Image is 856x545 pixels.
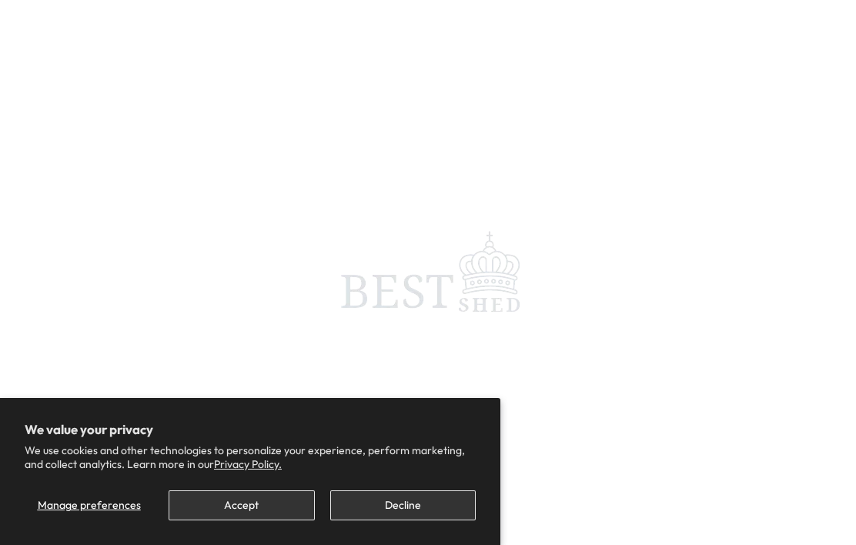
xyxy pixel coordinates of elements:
p: We use cookies and other technologies to personalize your experience, perform marketing, and coll... [25,443,476,471]
button: Manage preferences [25,490,153,520]
span: Manage preferences [38,498,141,512]
button: Accept [169,490,314,520]
h2: We value your privacy [25,423,476,436]
a: Privacy Policy. [214,457,282,471]
button: Decline [330,490,476,520]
